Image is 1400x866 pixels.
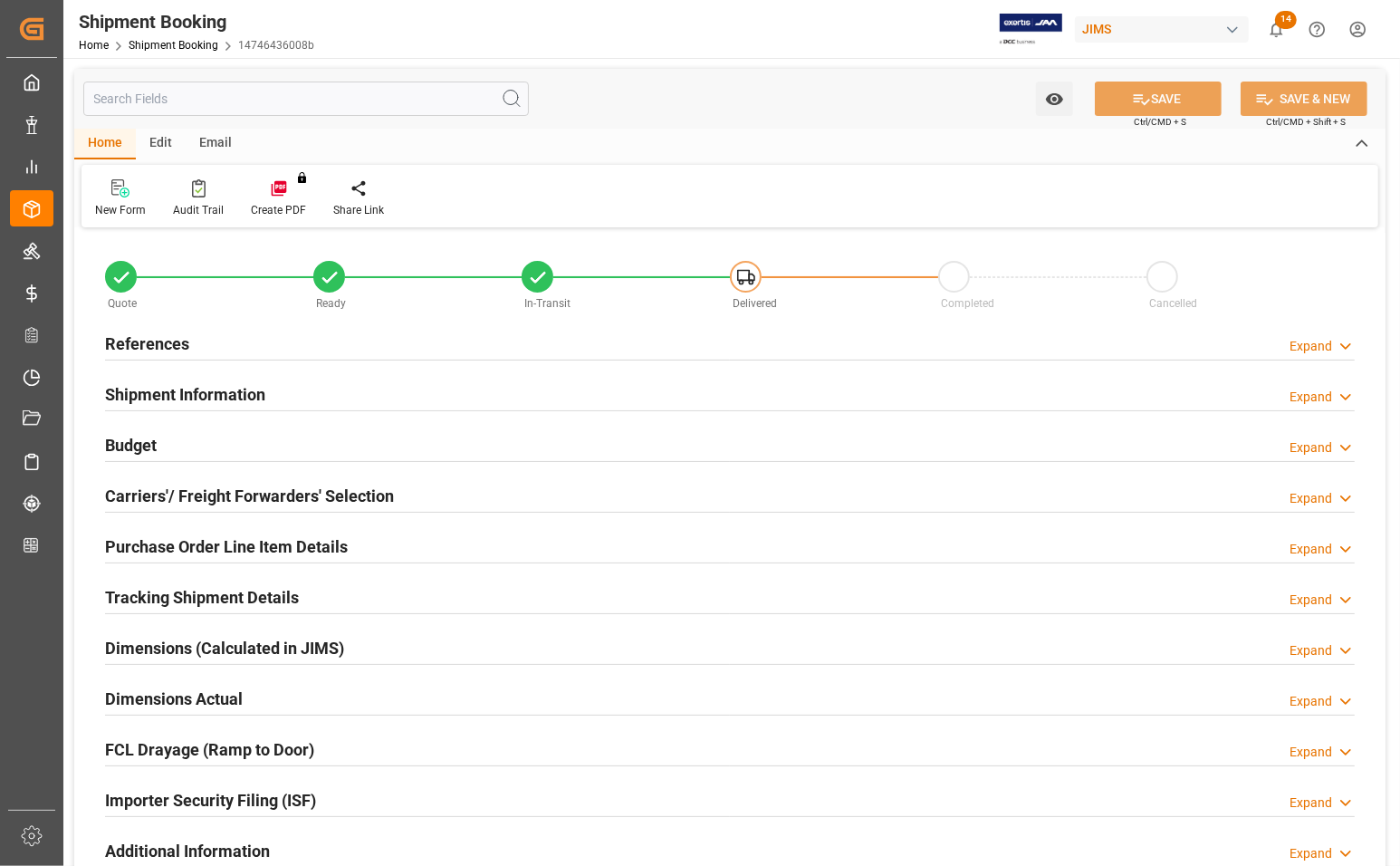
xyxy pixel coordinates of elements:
[1290,540,1332,559] div: Expand
[1290,591,1332,610] div: Expand
[1290,743,1332,762] div: Expand
[105,636,344,660] h2: Dimensions (Calculated in JIMS)
[105,687,243,711] h2: Dimensions Actual
[1290,692,1332,711] div: Expand
[317,297,347,310] span: Ready
[105,839,270,863] h2: Additional Information
[1241,82,1367,116] button: SAVE & NEW
[1075,16,1249,43] div: JIMS
[1256,9,1297,50] button: show 14 new notifications
[1290,489,1332,508] div: Expand
[105,484,394,508] h2: Carriers'/ Freight Forwarders' Selection
[525,297,571,310] span: In-Transit
[942,297,995,310] span: Completed
[79,8,314,35] div: Shipment Booking
[1075,12,1256,46] button: JIMS
[186,129,245,159] div: Email
[129,39,218,52] a: Shipment Booking
[105,382,265,407] h2: Shipment Information
[105,585,299,610] h2: Tracking Shipment Details
[74,129,136,159] div: Home
[1150,297,1198,310] span: Cancelled
[1036,82,1073,116] button: open menu
[1290,388,1332,407] div: Expand
[136,129,186,159] div: Edit
[105,332,189,356] h2: References
[1290,438,1332,457] div: Expand
[105,534,348,559] h2: Purchase Order Line Item Details
[1290,844,1332,863] div: Expand
[1297,9,1338,50] button: Help Center
[1290,641,1332,660] div: Expand
[1290,794,1332,813] div: Expand
[173,202,224,218] div: Audit Trail
[1290,337,1332,356] div: Expand
[1266,115,1346,129] span: Ctrl/CMD + Shift + S
[95,202,146,218] div: New Form
[734,297,778,310] span: Delivered
[1000,14,1062,45] img: Exertis%20JAM%20-%20Email%20Logo.jpg_1722504956.jpg
[1134,115,1186,129] span: Ctrl/CMD + S
[109,297,138,310] span: Quote
[333,202,384,218] div: Share Link
[83,82,529,116] input: Search Fields
[105,737,314,762] h2: FCL Drayage (Ramp to Door)
[1275,11,1297,29] span: 14
[1095,82,1222,116] button: SAVE
[79,39,109,52] a: Home
[105,788,316,813] h2: Importer Security Filing (ISF)
[105,433,157,457] h2: Budget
